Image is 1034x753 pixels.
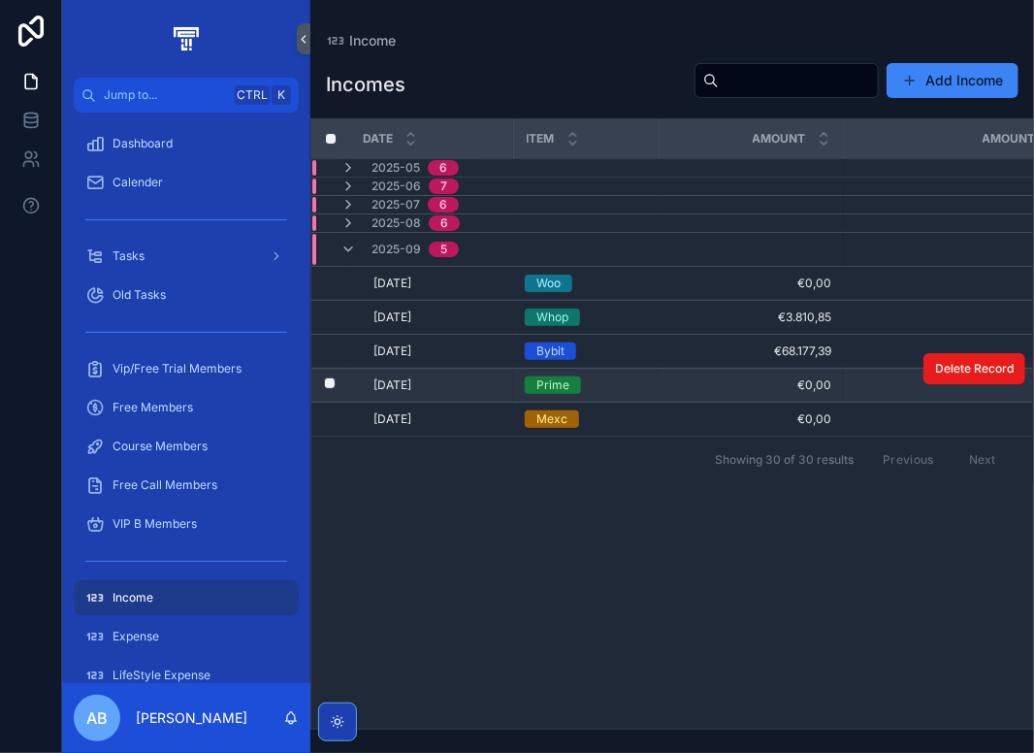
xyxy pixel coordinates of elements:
[439,160,447,176] div: 6
[74,390,299,425] a: Free Members
[536,410,567,428] div: Mexc
[373,344,411,359] span: [DATE]
[373,310,501,325] a: [DATE]
[373,411,411,427] span: [DATE]
[113,175,163,190] span: Calender
[373,377,411,393] span: [DATE]
[113,400,193,415] span: Free Members
[887,63,1018,98] button: Add Income
[670,344,831,359] a: €68.177,39
[113,477,217,493] span: Free Call Members
[372,242,421,257] span: 2025-09
[525,410,647,428] a: Mexc
[372,160,420,176] span: 2025-05
[670,310,831,325] a: €3.810,85
[536,343,565,360] div: Bybit
[536,376,569,394] div: Prime
[113,248,145,264] span: Tasks
[670,377,831,393] a: €0,00
[274,87,289,103] span: K
[113,629,159,644] span: Expense
[74,239,299,274] a: Tasks
[74,429,299,464] a: Course Members
[74,658,299,693] a: LifeStyle Expense
[104,87,227,103] span: Jump to...
[372,179,421,194] span: 2025-06
[373,344,501,359] a: [DATE]
[373,411,501,427] a: [DATE]
[86,706,108,730] span: AB
[373,276,501,291] a: [DATE]
[74,580,299,615] a: Income
[74,78,299,113] button: Jump to...CtrlK
[440,215,448,231] div: 6
[536,309,568,326] div: Whop
[62,113,310,683] div: scrollable content
[74,507,299,541] a: VIP B Members
[74,468,299,503] a: Free Call Members
[525,275,647,292] a: Woo
[373,310,411,325] span: [DATE]
[113,287,166,303] span: Old Tasks
[440,242,447,257] div: 5
[363,131,393,147] span: Date
[373,377,501,393] a: [DATE]
[170,23,202,54] img: App logo
[113,668,210,683] span: LifeStyle Expense
[935,361,1014,376] span: Delete Record
[74,126,299,161] a: Dashboard
[74,278,299,312] a: Old Tasks
[373,276,411,291] span: [DATE]
[136,708,247,728] p: [PERSON_NAME]
[525,343,647,360] a: Bybit
[113,590,153,606] span: Income
[326,71,405,98] h1: Incomes
[527,131,555,147] span: Item
[113,361,242,376] span: Vip/Free Trial Members
[525,309,647,326] a: Whop
[372,197,420,213] span: 2025-07
[753,131,806,147] span: Amount
[349,31,396,50] span: Income
[372,215,421,231] span: 2025-08
[670,276,831,291] a: €0,00
[74,351,299,386] a: Vip/Free Trial Members
[536,275,561,292] div: Woo
[113,516,197,532] span: VIP B Members
[74,165,299,200] a: Calender
[715,452,854,468] span: Showing 30 of 30 results
[326,31,396,50] a: Income
[235,85,270,105] span: Ctrl
[923,353,1025,384] button: Delete Record
[440,179,447,194] div: 7
[525,376,647,394] a: Prime
[113,439,208,454] span: Course Members
[439,197,447,213] div: 6
[74,619,299,654] a: Expense
[113,136,173,151] span: Dashboard
[670,411,831,427] a: €0,00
